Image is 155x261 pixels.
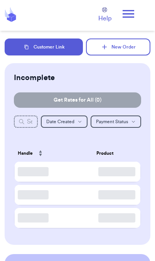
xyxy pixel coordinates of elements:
[41,115,88,128] button: Date Created
[14,92,141,108] button: Get Rates for All (0)
[18,150,33,157] span: Handle
[5,38,83,55] button: Customer Link
[34,146,47,161] button: Sort ascending
[86,38,150,55] button: New Order
[98,14,111,23] span: Help
[96,119,128,124] span: Payment Status
[98,7,111,23] a: Help
[93,143,140,163] th: Product
[91,115,141,128] button: Payment Status
[14,115,38,128] input: Search
[46,119,74,124] span: Date Created
[14,72,55,83] h2: Incomplete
